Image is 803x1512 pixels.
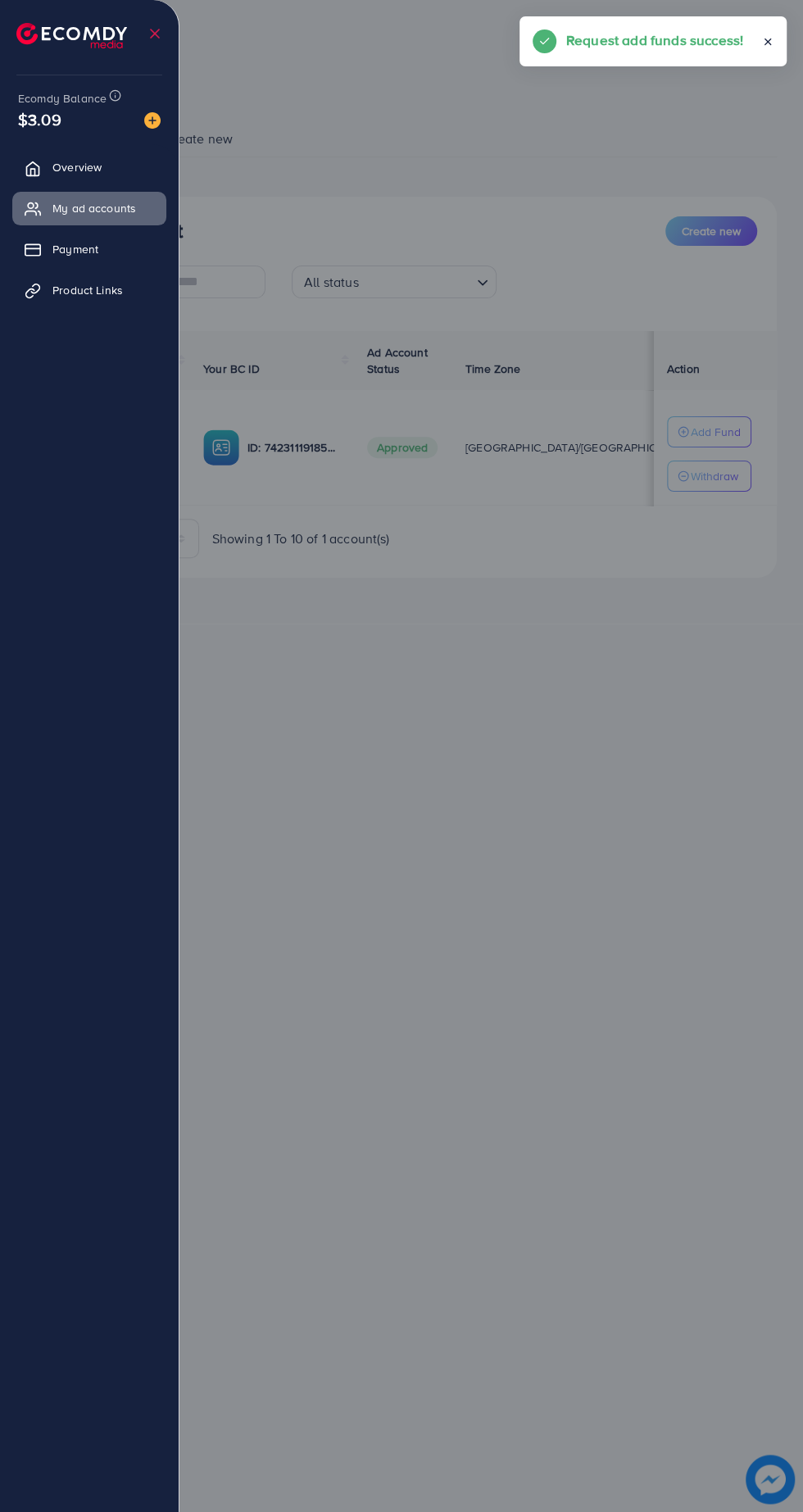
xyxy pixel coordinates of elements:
span: Ecomdy Balance [18,90,107,107]
a: Payment [12,233,166,266]
img: image [144,112,161,129]
span: Payment [52,241,98,257]
span: Product Links [52,282,123,298]
h5: Request add funds success! [566,30,743,51]
span: My ad accounts [52,200,136,216]
a: Overview [12,151,166,184]
a: Product Links [12,274,166,306]
img: logo [16,23,127,48]
span: Overview [52,159,102,175]
span: $3.09 [16,96,63,144]
a: My ad accounts [12,192,166,225]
